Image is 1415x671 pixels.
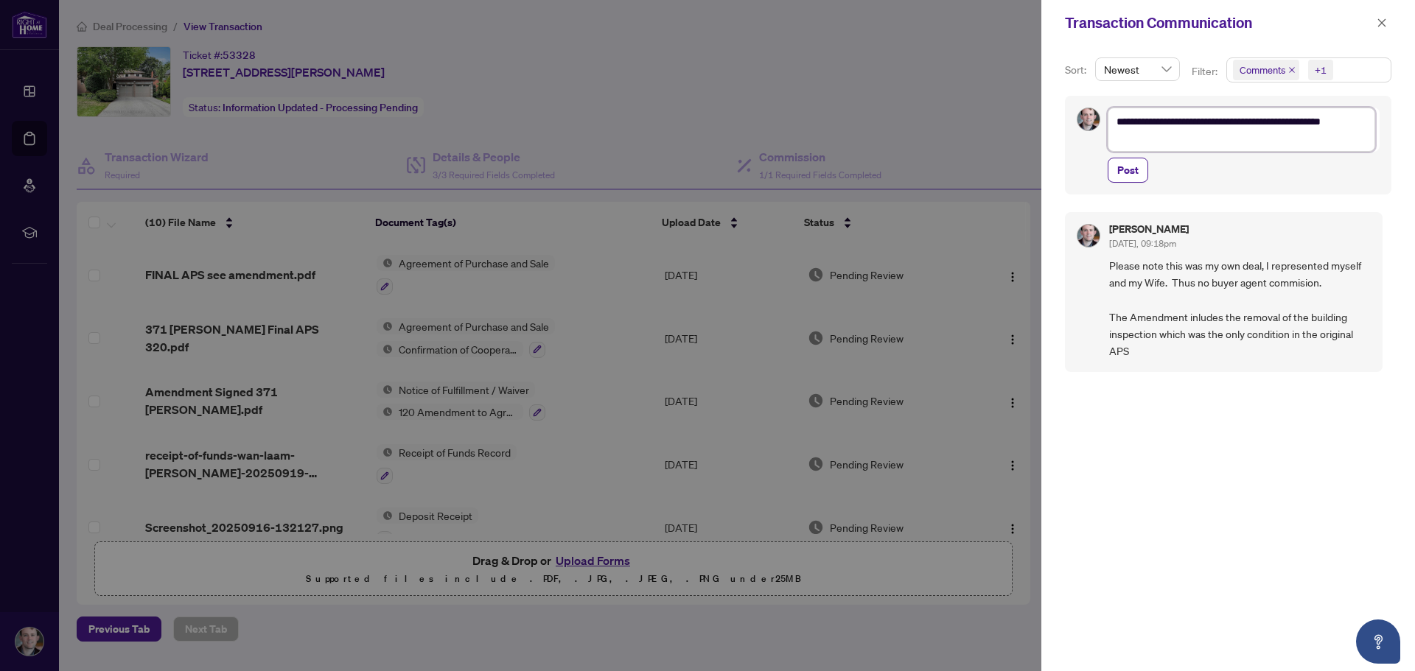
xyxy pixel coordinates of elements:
[1104,58,1171,80] span: Newest
[1117,158,1139,182] span: Post
[1109,257,1371,360] span: Please note this was my own deal, I represented myself and my Wife. Thus no buyer agent commision...
[1288,66,1296,74] span: close
[1065,62,1089,78] p: Sort:
[1109,224,1189,234] h5: [PERSON_NAME]
[1377,18,1387,28] span: close
[1192,63,1220,80] p: Filter:
[1240,63,1285,77] span: Comments
[1077,108,1100,130] img: Profile Icon
[1315,63,1327,77] div: +1
[1233,60,1299,80] span: Comments
[1077,225,1100,247] img: Profile Icon
[1108,158,1148,183] button: Post
[1109,238,1176,249] span: [DATE], 09:18pm
[1065,12,1372,34] div: Transaction Communication
[1356,619,1400,664] button: Open asap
